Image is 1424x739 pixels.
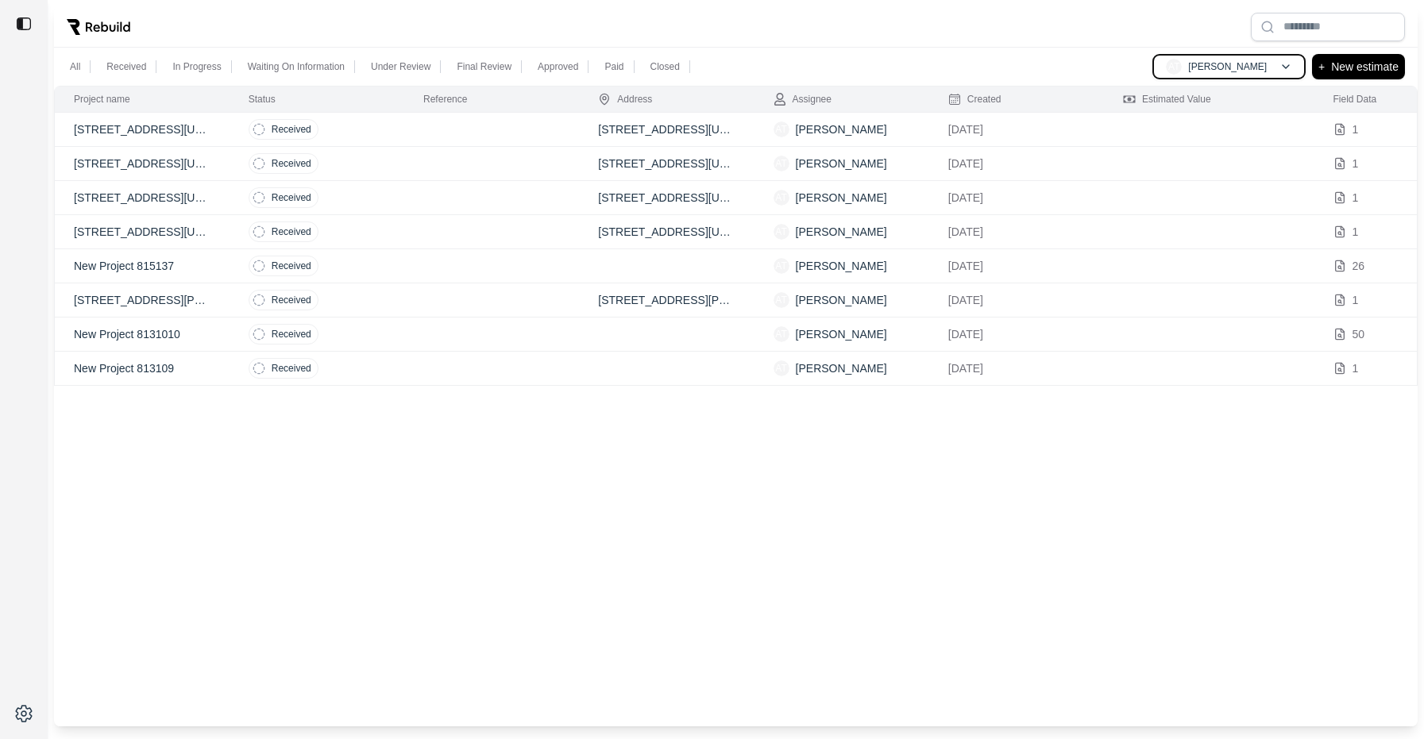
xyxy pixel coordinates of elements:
[948,93,1001,106] div: Created
[774,224,789,240] span: AT
[579,283,754,318] td: [STREET_ADDRESS][PERSON_NAME]
[796,121,887,137] p: [PERSON_NAME]
[106,60,146,73] p: Received
[1353,156,1359,171] p: 1
[796,224,887,240] p: [PERSON_NAME]
[774,190,789,206] span: AT
[74,258,210,274] p: New Project 815137
[579,113,754,147] td: [STREET_ADDRESS][US_STATE]
[16,16,32,32] img: toggle sidebar
[74,121,210,137] p: [STREET_ADDRESS][US_STATE][US_STATE]
[579,215,754,249] td: [STREET_ADDRESS][US_STATE]
[538,60,578,73] p: Approved
[604,60,623,73] p: Paid
[948,121,1085,137] p: [DATE]
[948,258,1085,274] p: [DATE]
[579,147,754,181] td: [STREET_ADDRESS][US_STATE]
[579,181,754,215] td: [STREET_ADDRESS][US_STATE]
[650,60,680,73] p: Closed
[1353,326,1365,342] p: 50
[948,224,1085,240] p: [DATE]
[74,292,210,308] p: [STREET_ADDRESS][PERSON_NAME]
[598,93,652,106] div: Address
[1318,57,1325,76] p: +
[796,156,887,171] p: [PERSON_NAME]
[272,328,311,341] p: Received
[272,362,311,375] p: Received
[1353,121,1359,137] p: 1
[74,190,210,206] p: [STREET_ADDRESS][US_STATE][US_STATE]
[74,156,210,171] p: [STREET_ADDRESS][US_STATE][US_STATE]
[1353,360,1359,376] p: 1
[272,260,311,272] p: Received
[1353,292,1359,308] p: 1
[172,60,221,73] p: In Progress
[774,93,832,106] div: Assignee
[249,93,276,106] div: Status
[774,326,789,342] span: AT
[1123,93,1211,106] div: Estimated Value
[74,224,210,240] p: [STREET_ADDRESS][US_STATE][US_STATE]
[774,360,789,376] span: AT
[248,60,345,73] p: Waiting On Information
[948,292,1085,308] p: [DATE]
[74,360,210,376] p: New Project 813109
[796,326,887,342] p: [PERSON_NAME]
[774,258,789,274] span: AT
[74,326,210,342] p: New Project 8131010
[796,360,887,376] p: [PERSON_NAME]
[774,156,789,171] span: AT
[796,292,887,308] p: [PERSON_NAME]
[948,326,1085,342] p: [DATE]
[948,360,1085,376] p: [DATE]
[1353,224,1359,240] p: 1
[272,123,311,136] p: Received
[948,190,1085,206] p: [DATE]
[74,93,130,106] div: Project name
[1166,59,1182,75] span: AT
[423,93,467,106] div: Reference
[272,225,311,238] p: Received
[796,258,887,274] p: [PERSON_NAME]
[67,19,130,35] img: Rebuild
[272,191,311,204] p: Received
[774,121,789,137] span: AT
[1333,93,1377,106] div: Field Data
[774,292,789,308] span: AT
[1353,190,1359,206] p: 1
[1331,57,1399,76] p: New estimate
[70,60,80,73] p: All
[1152,54,1306,79] button: AT[PERSON_NAME]
[948,156,1085,171] p: [DATE]
[272,157,311,170] p: Received
[371,60,430,73] p: Under Review
[1188,60,1267,73] p: [PERSON_NAME]
[1353,258,1365,274] p: 26
[796,190,887,206] p: [PERSON_NAME]
[1312,54,1405,79] button: +New estimate
[272,294,311,306] p: Received
[457,60,511,73] p: Final Review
